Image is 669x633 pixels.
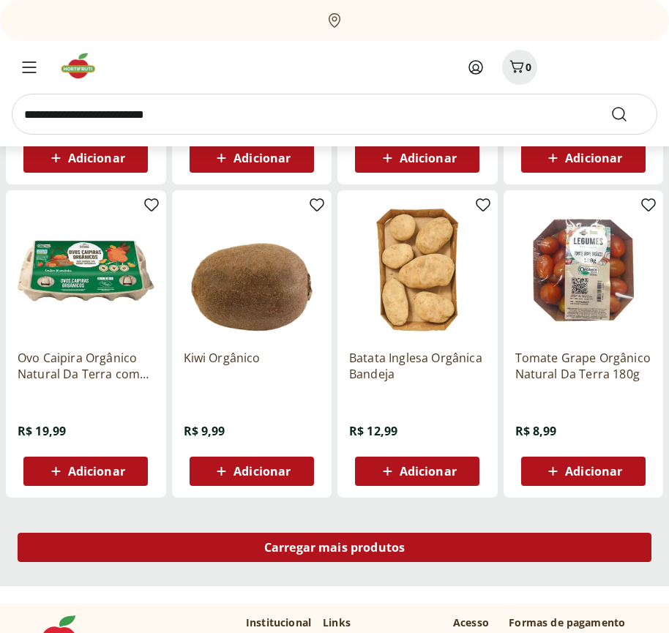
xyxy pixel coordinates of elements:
[246,615,311,630] p: Institucional
[515,350,652,382] a: Tomate Grape Orgânico Natural Da Terra 180g
[184,423,225,439] span: R$ 9,99
[68,152,125,164] span: Adicionar
[349,202,486,339] img: Batata Inglesa Orgânica Bandeja
[515,423,557,439] span: R$ 8,99
[23,143,148,173] button: Adicionar
[509,615,640,630] p: Formas de pagamento
[18,350,154,382] a: Ovo Caipira Orgânico Natural Da Terra com 10 unidade
[264,542,405,553] span: Carregar mais produtos
[184,350,321,382] a: Kiwi Orgânico
[233,465,291,477] span: Adicionar
[521,143,646,173] button: Adicionar
[233,152,291,164] span: Adicionar
[400,152,457,164] span: Adicionar
[515,202,652,339] img: Tomate Grape Orgânico Natural Da Terra 180g
[526,60,531,74] span: 0
[190,457,314,486] button: Adicionar
[12,50,47,85] button: Menu
[355,143,479,173] button: Adicionar
[453,615,489,630] p: Acesso
[565,465,622,477] span: Adicionar
[502,50,537,85] button: Carrinho
[23,457,148,486] button: Adicionar
[68,465,125,477] span: Adicionar
[18,533,651,568] a: Carregar mais produtos
[18,423,66,439] span: R$ 19,99
[521,457,646,486] button: Adicionar
[355,457,479,486] button: Adicionar
[349,423,397,439] span: R$ 12,99
[12,94,657,135] input: search
[565,152,622,164] span: Adicionar
[349,350,486,382] a: Batata Inglesa Orgânica Bandeja
[400,465,457,477] span: Adicionar
[18,202,154,339] img: Ovo Caipira Orgânico Natural Da Terra com 10 unidade
[610,105,646,123] button: Submit Search
[190,143,314,173] button: Adicionar
[184,202,321,339] img: Kiwi Orgânico
[59,51,108,80] img: Hortifruti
